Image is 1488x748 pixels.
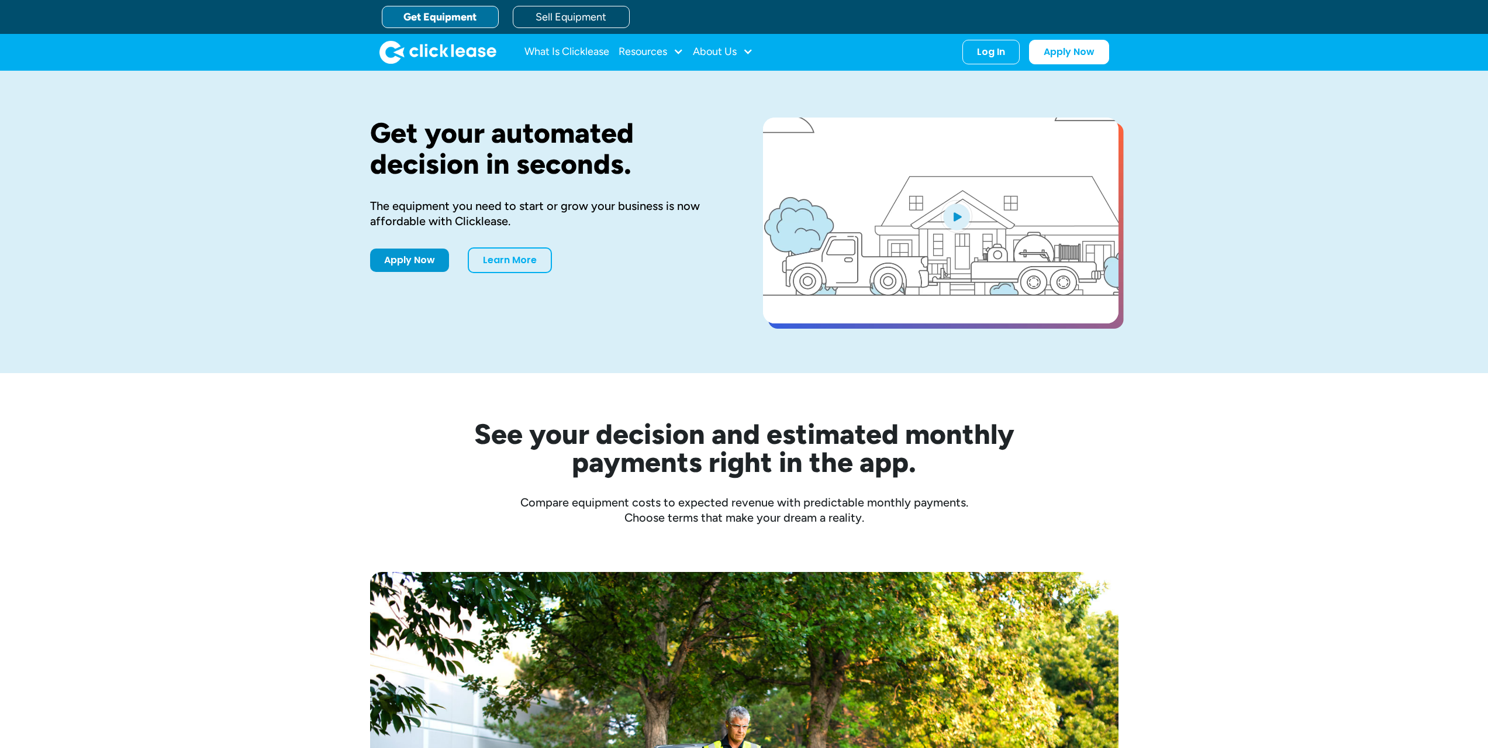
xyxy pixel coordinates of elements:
img: Clicklease logo [379,40,496,64]
a: open lightbox [763,118,1118,323]
div: About Us [693,40,753,64]
h1: Get your automated decision in seconds. [370,118,726,180]
div: Log In [977,46,1005,58]
h2: See your decision and estimated monthly payments right in the app. [417,420,1072,476]
a: Sell Equipment [513,6,630,28]
a: home [379,40,496,64]
div: The equipment you need to start or grow your business is now affordable with Clicklease. [370,198,726,229]
a: Get Equipment [382,6,499,28]
a: Apply Now [370,249,449,272]
div: Resources [619,40,683,64]
a: Apply Now [1029,40,1109,64]
img: Blue play button logo on a light blue circular background [941,200,972,233]
div: Compare equipment costs to expected revenue with predictable monthly payments. Choose terms that ... [370,495,1118,525]
a: What Is Clicklease [524,40,609,64]
a: Learn More [468,247,552,273]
